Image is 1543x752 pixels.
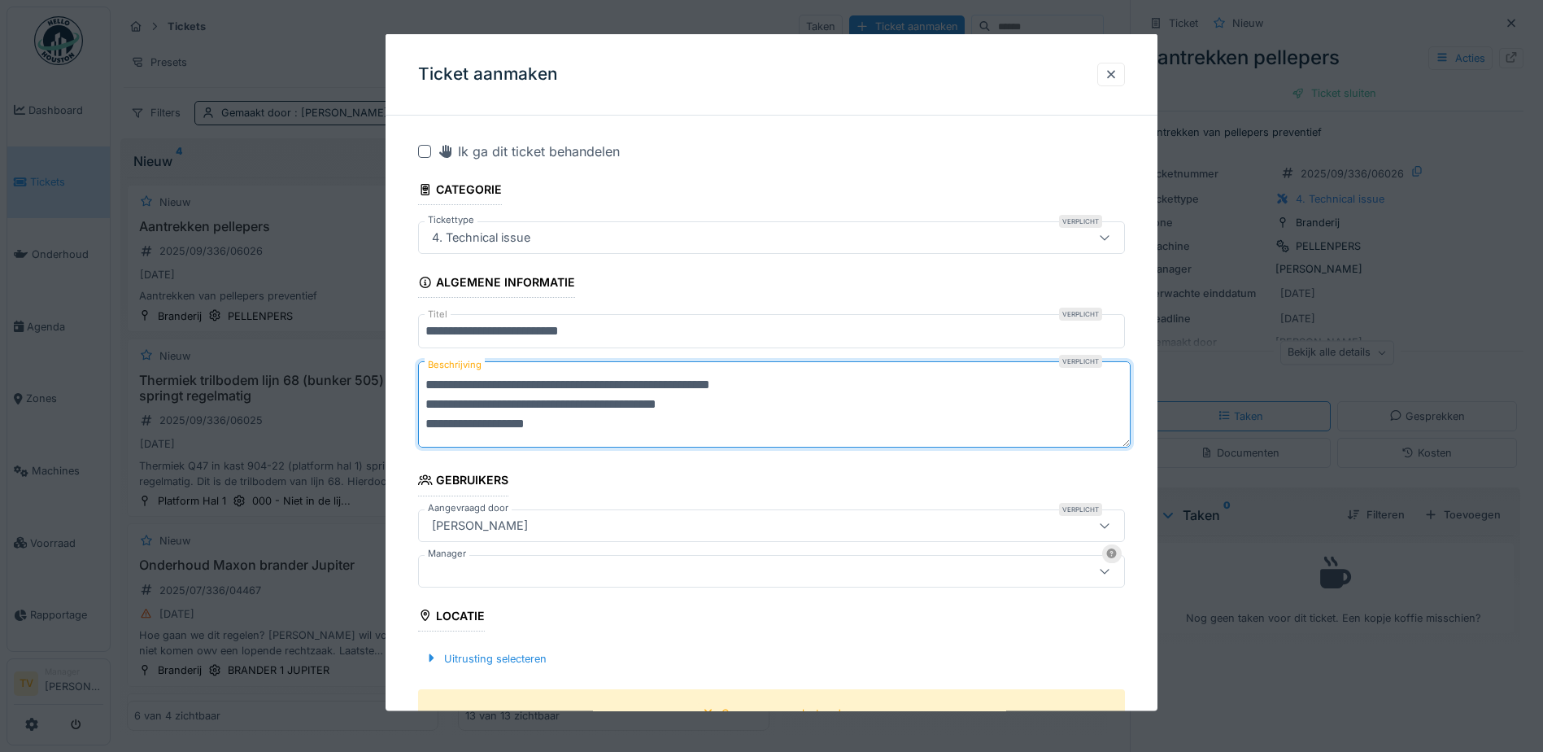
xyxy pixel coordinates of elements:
[1059,215,1102,228] div: Verplicht
[721,705,841,720] div: Geen zone geselecteerd
[1059,355,1102,368] div: Verplicht
[438,142,620,161] div: Ik ga dit ticket behandelen
[425,516,534,534] div: [PERSON_NAME]
[425,355,485,375] label: Beschrijving
[418,468,508,496] div: Gebruikers
[418,177,502,205] div: Categorie
[418,270,575,298] div: Algemene informatie
[418,647,553,669] div: Uitrusting selecteren
[425,229,537,247] div: 4. Technical issue
[425,308,451,321] label: Titel
[425,213,477,227] label: Tickettype
[1059,308,1102,321] div: Verplicht
[425,546,469,560] label: Manager
[418,64,558,85] h3: Ticket aanmaken
[425,501,512,514] label: Aangevraagd door
[418,603,485,631] div: Locatie
[1059,502,1102,515] div: Verplicht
